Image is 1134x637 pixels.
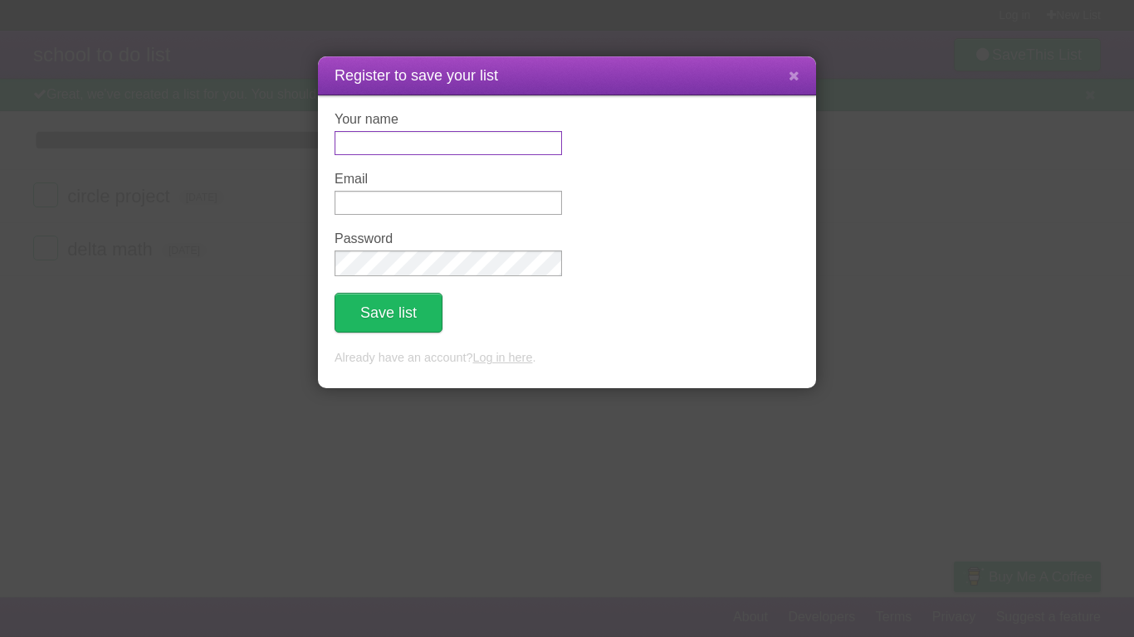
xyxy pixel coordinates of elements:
a: Log in here [472,351,532,364]
label: Email [335,172,562,187]
p: Already have an account? . [335,349,799,367]
label: Password [335,231,562,246]
label: Your name [335,112,562,127]
button: Save list [335,293,442,333]
h1: Register to save your list [335,65,799,87]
